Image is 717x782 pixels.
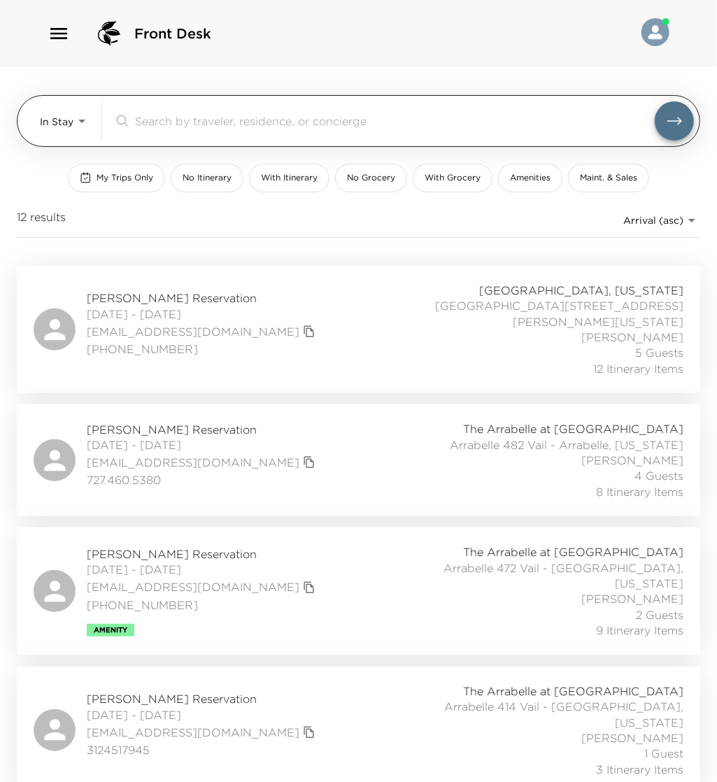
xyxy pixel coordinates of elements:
[17,209,66,232] span: 12 results
[636,607,683,623] span: 2 Guests
[40,115,73,128] span: In Stay
[87,455,299,470] a: [EMAIL_ADDRESS][DOMAIN_NAME]
[183,172,232,184] span: No Itinerary
[87,437,319,453] span: [DATE] - [DATE]
[87,546,319,562] span: [PERSON_NAME] Reservation
[87,290,319,306] span: [PERSON_NAME] Reservation
[249,164,329,192] button: With Itinerary
[87,597,319,613] span: [PHONE_NUMBER]
[17,527,700,655] a: [PERSON_NAME] Reservation[DATE] - [DATE][EMAIL_ADDRESS][DOMAIN_NAME]copy primary member email[PHO...
[423,699,683,730] span: Arrabelle 414 Vail - [GEOGRAPHIC_DATA], [US_STATE]
[347,172,395,184] span: No Grocery
[498,164,562,192] button: Amenities
[568,164,649,192] button: Maint. & Sales
[425,172,481,184] span: With Grocery
[510,172,551,184] span: Amenities
[87,324,299,339] a: [EMAIL_ADDRESS][DOMAIN_NAME]
[87,306,319,322] span: [DATE] - [DATE]
[17,266,700,393] a: [PERSON_NAME] Reservation[DATE] - [DATE][EMAIL_ADDRESS][DOMAIN_NAME]copy primary member email[PHO...
[423,560,683,592] span: Arrabelle 472 Vail - [GEOGRAPHIC_DATA], [US_STATE]
[299,453,319,472] button: copy primary member email
[87,725,299,740] a: [EMAIL_ADDRESS][DOMAIN_NAME]
[171,164,243,192] button: No Itinerary
[596,623,683,638] span: 9 Itinerary Items
[581,730,683,746] span: [PERSON_NAME]
[479,283,683,298] span: [GEOGRAPHIC_DATA], [US_STATE]
[581,591,683,606] span: [PERSON_NAME]
[87,742,319,758] span: 3124517945
[580,172,637,184] span: Maint. & Sales
[135,113,655,129] input: Search by traveler, residence, or concierge
[463,683,683,699] span: The Arrabelle at [GEOGRAPHIC_DATA]
[299,723,319,742] button: copy primary member email
[593,361,683,376] span: 12 Itinerary Items
[299,578,319,597] button: copy primary member email
[335,164,407,192] button: No Grocery
[87,422,319,437] span: [PERSON_NAME] Reservation
[635,345,683,360] span: 5 Guests
[596,762,683,777] span: 3 Itinerary Items
[87,562,319,577] span: [DATE] - [DATE]
[634,468,683,483] span: 4 Guests
[87,579,299,595] a: [EMAIL_ADDRESS][DOMAIN_NAME]
[97,172,153,184] span: My Trips Only
[87,472,319,488] span: 727.460.5380
[641,18,669,46] img: User
[87,691,319,706] span: [PERSON_NAME] Reservation
[68,164,165,192] button: My Trips Only
[134,24,211,43] span: Front Desk
[413,164,492,192] button: With Grocery
[94,626,127,634] span: Amenity
[450,437,683,453] span: Arrabelle 482 Vail - Arrabelle, [US_STATE]
[261,172,318,184] span: With Itinerary
[581,453,683,468] span: [PERSON_NAME]
[581,329,683,345] span: [PERSON_NAME]
[644,746,683,761] span: 1 Guest
[623,214,683,227] span: Arrival (asc)
[87,341,319,357] span: [PHONE_NUMBER]
[463,544,683,560] span: The Arrabelle at [GEOGRAPHIC_DATA]
[299,322,319,341] button: copy primary member email
[92,17,126,50] img: logo
[463,421,683,436] span: The Arrabelle at [GEOGRAPHIC_DATA]
[17,404,700,516] a: [PERSON_NAME] Reservation[DATE] - [DATE][EMAIL_ADDRESS][DOMAIN_NAME]copy primary member email727....
[596,484,683,499] span: 8 Itinerary Items
[87,707,319,723] span: [DATE] - [DATE]
[423,298,683,329] span: [GEOGRAPHIC_DATA][STREET_ADDRESS][PERSON_NAME][US_STATE]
